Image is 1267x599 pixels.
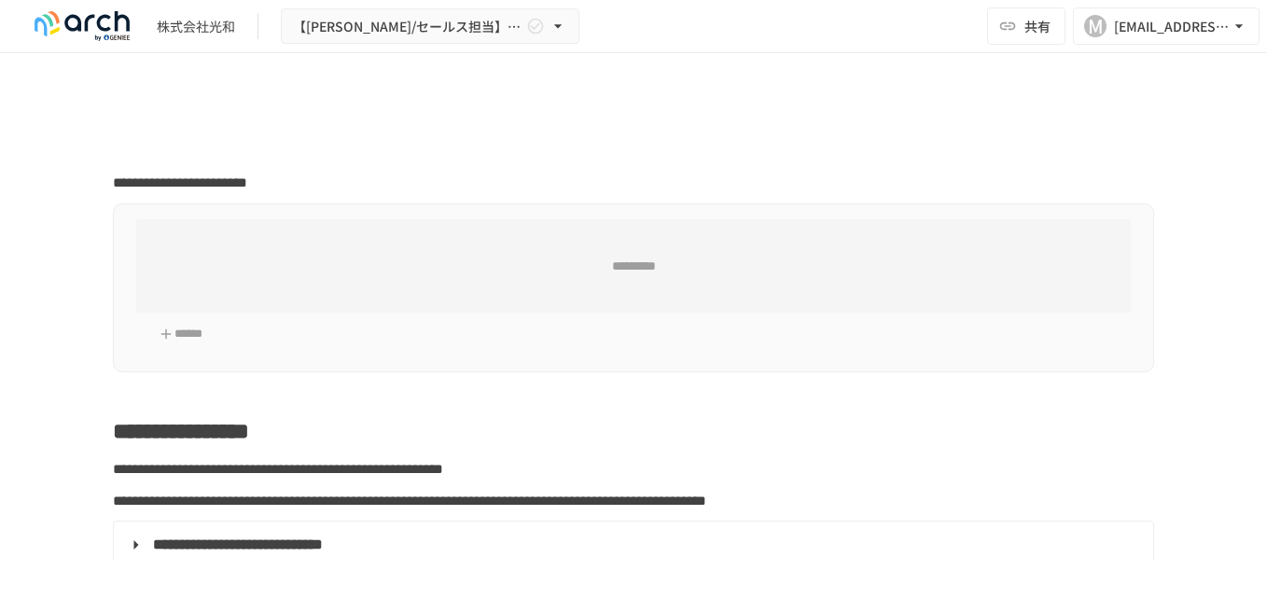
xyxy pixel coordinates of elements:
[1084,15,1107,37] div: M
[1114,15,1230,38] div: [EMAIL_ADDRESS][DOMAIN_NAME]
[157,17,235,36] div: 株式会社光和
[1073,7,1260,45] button: M[EMAIL_ADDRESS][DOMAIN_NAME]
[22,11,142,41] img: logo-default@2x-9cf2c760.svg
[281,8,579,45] button: 【[PERSON_NAME]/セールス担当】株式会社光和様_初期設定サポート
[1024,16,1051,36] span: 共有
[293,15,522,38] span: 【[PERSON_NAME]/セールス担当】株式会社光和様_初期設定サポート
[987,7,1065,45] button: 共有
